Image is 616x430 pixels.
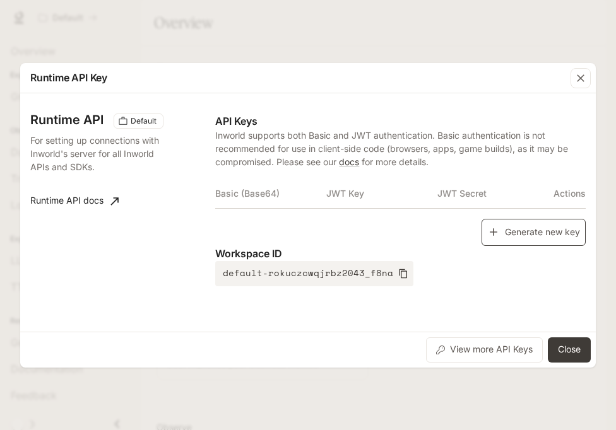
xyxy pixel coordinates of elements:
button: Generate new key [482,219,586,246]
span: Default [126,115,162,127]
button: Close [548,337,591,363]
h3: Runtime API [30,113,104,126]
th: JWT Key [326,178,437,209]
p: Workspace ID [215,246,586,261]
p: Runtime API Key [30,70,107,85]
th: Basic (Base64) [215,178,326,209]
div: These keys will apply to your current workspace only [114,113,163,129]
th: Actions [548,178,586,209]
a: docs [339,156,359,167]
p: API Keys [215,113,586,129]
p: Inworld supports both Basic and JWT authentication. Basic authentication is not recommended for u... [215,129,586,168]
p: For setting up connections with Inworld's server for all Inworld APIs and SDKs. [30,134,162,173]
th: JWT Secret [437,178,548,209]
a: Runtime API docs [25,189,124,214]
button: default-rokuczcwqjrbz2043_f8na [215,261,413,286]
button: View more API Keys [426,337,543,363]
